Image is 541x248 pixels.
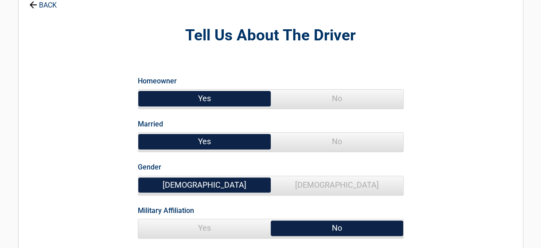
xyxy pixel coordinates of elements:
[138,219,271,237] span: Yes
[138,161,161,173] label: Gender
[138,133,271,150] span: Yes
[138,75,177,87] label: Homeowner
[138,176,271,194] span: [DEMOGRAPHIC_DATA]
[271,219,403,237] span: No
[271,90,403,107] span: No
[138,90,271,107] span: Yes
[138,118,163,130] label: Married
[271,133,403,150] span: No
[138,205,194,217] label: Military Affiliation
[67,25,474,46] h2: Tell Us About The Driver
[271,176,403,194] span: [DEMOGRAPHIC_DATA]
